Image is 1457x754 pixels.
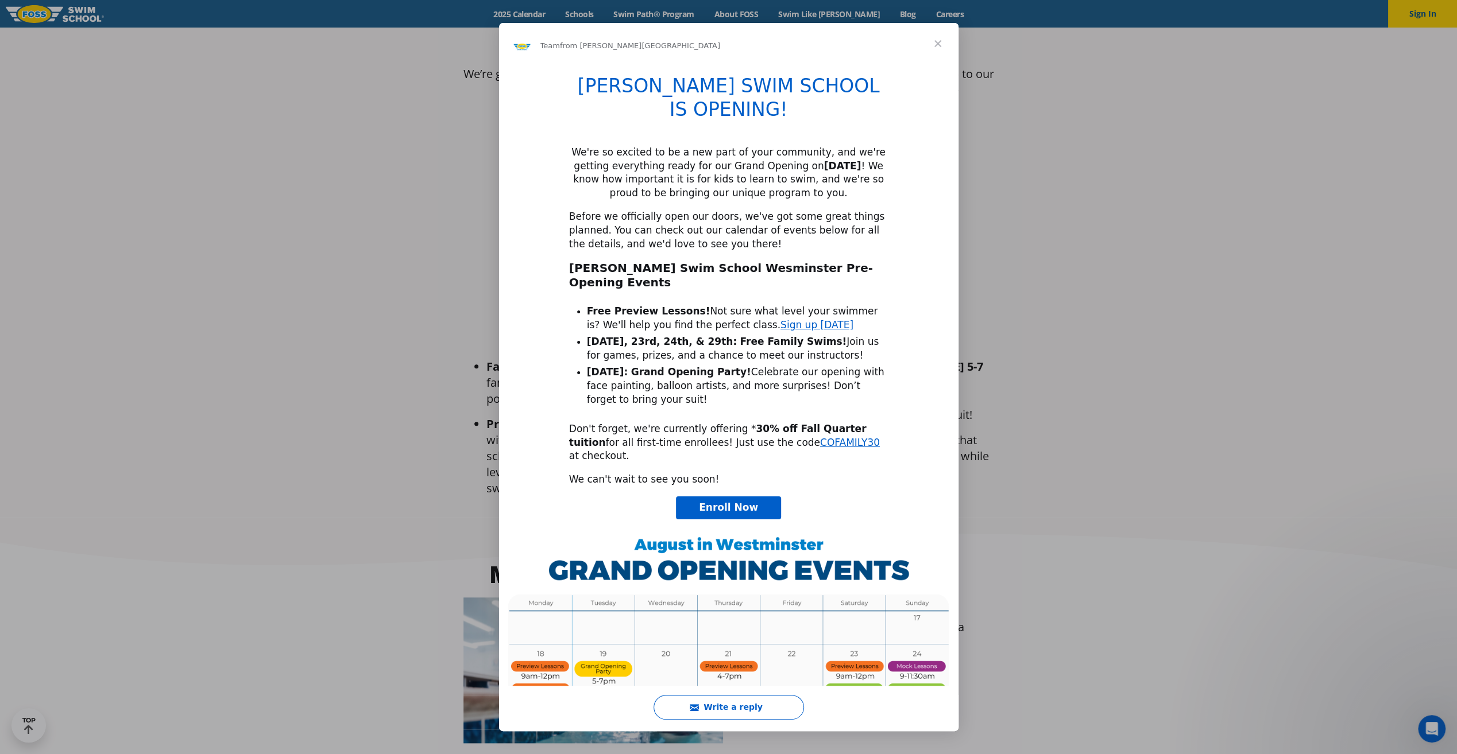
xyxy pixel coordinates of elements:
b: [PERSON_NAME] Swim School Wesminster Pre-Opening Events [569,261,873,289]
div: Don't forget, we're currently offering * for all first-time enrollees! Just use the code at check... [569,422,888,463]
li: Join us for games, prizes, and a chance to meet our instructors! [587,335,888,363]
div: We can't wait to see you soon! [569,473,888,487]
span: Close [917,23,959,64]
b: [DATE] [824,160,861,172]
span: from [PERSON_NAME][GEOGRAPHIC_DATA] [560,41,720,50]
a: COFAMILY30 [820,437,880,448]
div: Before we officially open our doors, we've got some great things planned. You can check out our c... [569,210,888,251]
li: Celebrate our opening with face painting, balloon artists, and more surprises! Don’t forget to br... [587,366,888,407]
li: Not sure what level your swimmer is? We'll help you find the perfect class. [587,305,888,332]
a: Sign up [DATE] [780,319,853,331]
span: Team [540,41,560,50]
span: Enroll Now [699,502,758,513]
a: Enroll Now [676,496,781,519]
b: Free Family Swims! [740,336,847,347]
h1: [PERSON_NAME] SWIM SCHOOL IS OPENING! [569,75,888,129]
div: We're so excited to be a new part of your community, and we're getting everything ready for our G... [569,146,888,200]
b: Grand Opening Party! [631,366,751,378]
img: Profile image for Team [513,37,531,55]
b: [DATE], 23rd, 24th, & 29th: [587,336,737,347]
button: Write a reply [654,695,804,720]
b: [DATE]: [587,366,628,378]
b: Free Preview Lessons! [587,305,710,317]
b: 30% off Fall Quarter tuition [569,423,867,448]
